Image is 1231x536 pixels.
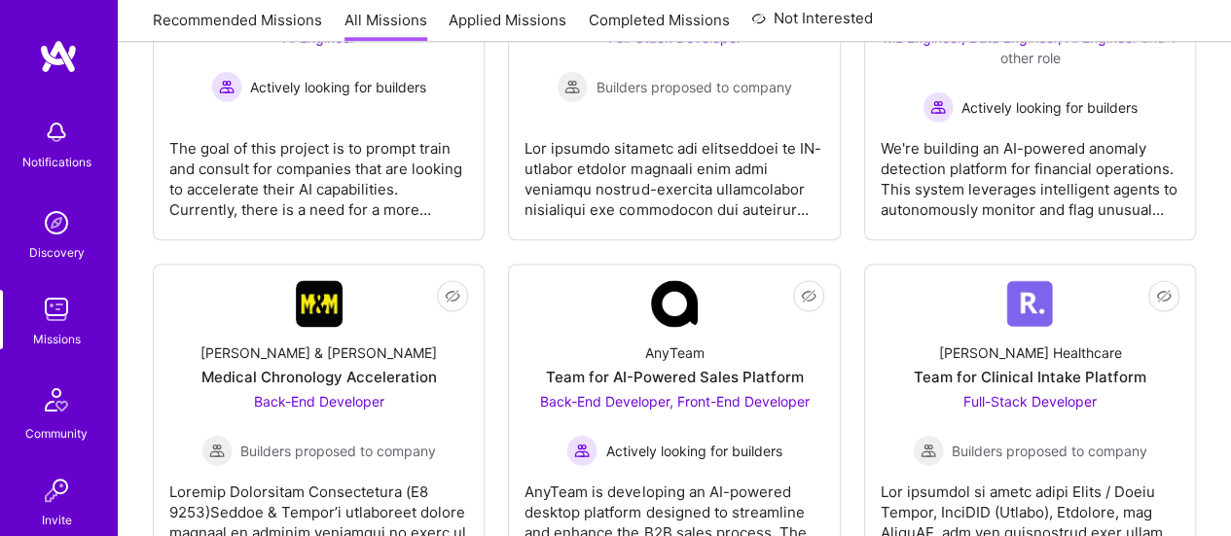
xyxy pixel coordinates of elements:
img: Company Logo [651,280,698,327]
img: bell [37,113,76,152]
img: logo [39,39,78,74]
div: We're building an AI-powered anomaly detection platform for financial operations. This system lev... [881,123,1179,220]
img: Actively looking for builders [211,71,242,102]
div: Missions [33,329,81,349]
a: All Missions [344,11,427,43]
img: teamwork [37,290,76,329]
img: Company Logo [296,280,343,327]
img: Actively looking for builders [923,91,954,123]
div: Discovery [29,242,85,263]
span: Actively looking for builders [250,77,426,97]
div: The goal of this project is to prompt train and consult for companies that are looking to acceler... [169,123,468,220]
div: Team for Clinical Intake Platform [914,367,1146,387]
span: Full-Stack Developer [963,393,1097,410]
span: Back-End Developer, Front-End Developer [539,393,809,410]
div: Community [25,423,88,444]
a: Recommended Missions [153,11,322,43]
img: Company Logo [1006,280,1053,327]
i: icon EyeClosed [445,288,460,304]
a: Not Interested [751,8,873,43]
div: Medical Chronology Acceleration [201,367,437,387]
a: Completed Missions [589,11,730,43]
span: Actively looking for builders [605,441,781,461]
div: [PERSON_NAME] & [PERSON_NAME] [200,342,437,363]
a: Applied Missions [449,11,566,43]
div: Notifications [22,152,91,172]
span: Builders proposed to company [952,441,1147,461]
div: Invite [42,510,72,530]
img: discovery [37,203,76,242]
div: Team for AI-Powered Sales Platform [545,367,803,387]
img: Actively looking for builders [566,435,597,466]
div: AnyTeam [644,342,704,363]
span: Builders proposed to company [240,441,436,461]
img: Community [33,376,80,423]
img: Builders proposed to company [557,71,588,102]
div: [PERSON_NAME] Healthcare [938,342,1121,363]
span: Back-End Developer [254,393,384,410]
span: Actively looking for builders [961,97,1138,118]
img: Builders proposed to company [913,435,944,466]
img: Invite [37,471,76,510]
span: Builders proposed to company [596,77,791,97]
div: Lor ipsumdo sitametc adi elitseddoei te IN-utlabor etdolor magnaali enim admi veniamqu nostrud-ex... [525,123,823,220]
img: Builders proposed to company [201,435,233,466]
i: icon EyeClosed [1156,288,1172,304]
i: icon EyeClosed [801,288,816,304]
